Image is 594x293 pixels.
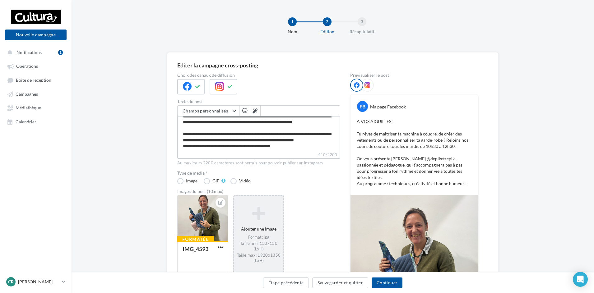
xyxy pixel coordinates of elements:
div: Nom [272,29,312,35]
div: Images du post (10 max) [177,189,340,194]
button: Sauvegarder et quitter [312,277,368,288]
button: Champs personnalisés [178,106,239,116]
span: Calendrier [16,119,36,124]
span: Opérations [16,64,38,69]
label: Choix des canaux de diffusion [177,73,340,77]
span: CR [8,279,14,285]
div: Open Intercom Messenger [573,272,588,287]
div: 3 [358,17,366,26]
div: GIF [212,179,219,183]
a: Boîte de réception [4,74,68,86]
div: Formatée [177,236,214,243]
label: Type de média * [177,171,340,175]
label: 410/2200 [177,152,340,159]
button: Nouvelle campagne [5,30,67,40]
a: Calendrier [4,116,68,127]
a: Médiathèque [4,102,68,113]
span: Boîte de réception [16,77,51,83]
div: Récapitulatif [342,29,382,35]
div: FB [357,101,368,112]
a: CR [PERSON_NAME] [5,276,67,288]
a: Campagnes [4,88,68,99]
div: Au maximum 2200 caractères sont permis pour pouvoir publier sur Instagram [177,160,340,166]
div: Editer la campagne cross-posting [177,62,258,68]
a: Opérations [4,60,68,71]
div: Edition [307,29,347,35]
div: Ma page Facebook [370,104,406,110]
button: Continuer [372,277,402,288]
div: 1 [58,50,63,55]
button: Notifications 1 [4,47,65,58]
p: A VOS AIGUILLES ! Tu rêves de maîtriser ta machine à coudre, de créer des vêtements ou de personn... [357,118,472,187]
span: Notifications [16,50,42,55]
span: Campagnes [16,91,38,97]
span: Médiathèque [16,105,41,111]
div: 1 [288,17,297,26]
p: [PERSON_NAME] [18,279,59,285]
button: Étape précédente [263,277,309,288]
span: Champs personnalisés [183,108,228,113]
div: Vidéo [239,179,251,183]
div: 2 [323,17,332,26]
div: Prévisualiser le post [350,73,478,77]
div: Image [186,179,197,183]
div: IMG_4593 [183,245,208,252]
label: Texte du post [177,99,340,104]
